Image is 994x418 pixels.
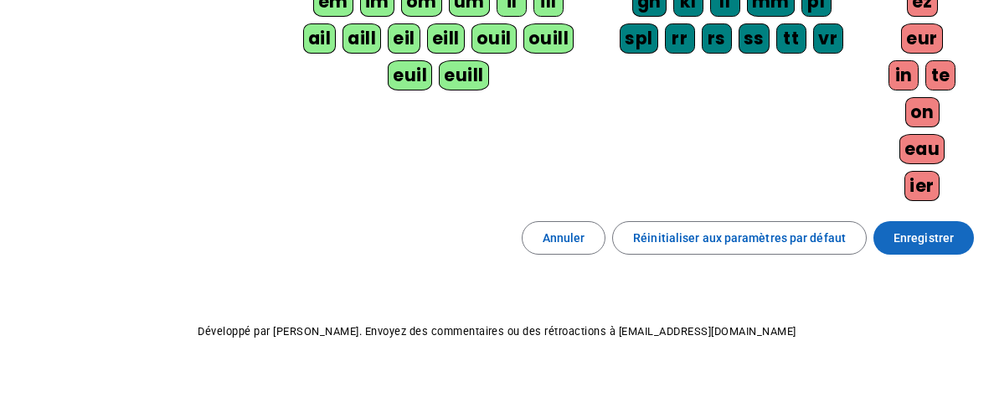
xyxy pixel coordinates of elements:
[342,23,381,54] div: aill
[899,134,945,164] div: eau
[894,228,954,248] span: Enregistrer
[439,60,488,90] div: euill
[543,228,585,248] span: Annuler
[873,221,974,255] button: Enregistrer
[303,23,337,54] div: ail
[523,23,574,54] div: ouill
[388,23,420,54] div: eil
[888,60,919,90] div: in
[388,60,432,90] div: euil
[901,23,943,54] div: eur
[471,23,517,54] div: ouil
[925,60,955,90] div: te
[739,23,770,54] div: ss
[702,23,732,54] div: rs
[427,23,465,54] div: eill
[776,23,806,54] div: tt
[904,171,940,201] div: ier
[905,97,940,127] div: on
[665,23,695,54] div: rr
[813,23,843,54] div: vr
[633,228,846,248] span: Réinitialiser aux paramètres par défaut
[620,23,658,54] div: spl
[13,322,981,342] p: Développé par [PERSON_NAME]. Envoyez des commentaires ou des rétroactions à [EMAIL_ADDRESS][DOMAI...
[522,221,606,255] button: Annuler
[612,221,867,255] button: Réinitialiser aux paramètres par défaut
